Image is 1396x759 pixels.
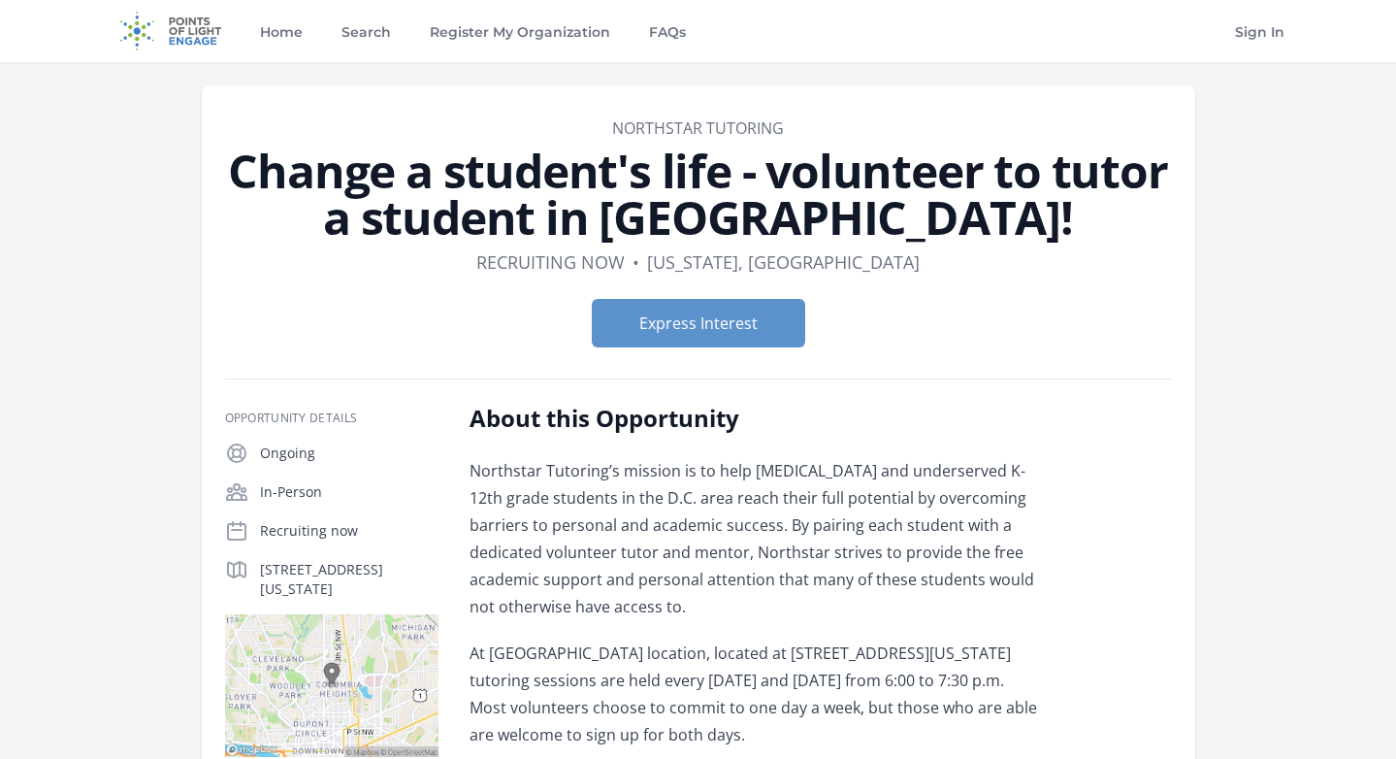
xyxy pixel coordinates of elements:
p: Ongoing [260,444,438,463]
div: • [633,248,639,276]
img: Map [225,614,438,757]
p: Recruiting now [260,521,438,541]
h2: About this Opportunity [470,403,1037,434]
p: At [GEOGRAPHIC_DATA] location, located at [STREET_ADDRESS][US_STATE] tutoring sessions are held e... [470,640,1037,748]
a: Northstar Tutoring [612,117,784,139]
dd: [US_STATE], [GEOGRAPHIC_DATA] [647,248,920,276]
h1: Change a student's life - volunteer to tutor a student in [GEOGRAPHIC_DATA]! [225,148,1172,241]
dd: Recruiting now [476,248,625,276]
p: Northstar Tutoring’s mission is to help [MEDICAL_DATA] and underserved K-12th grade students in t... [470,457,1037,620]
p: [STREET_ADDRESS][US_STATE] [260,560,438,599]
button: Express Interest [592,299,805,347]
p: In-Person [260,482,438,502]
h3: Opportunity Details [225,411,438,426]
